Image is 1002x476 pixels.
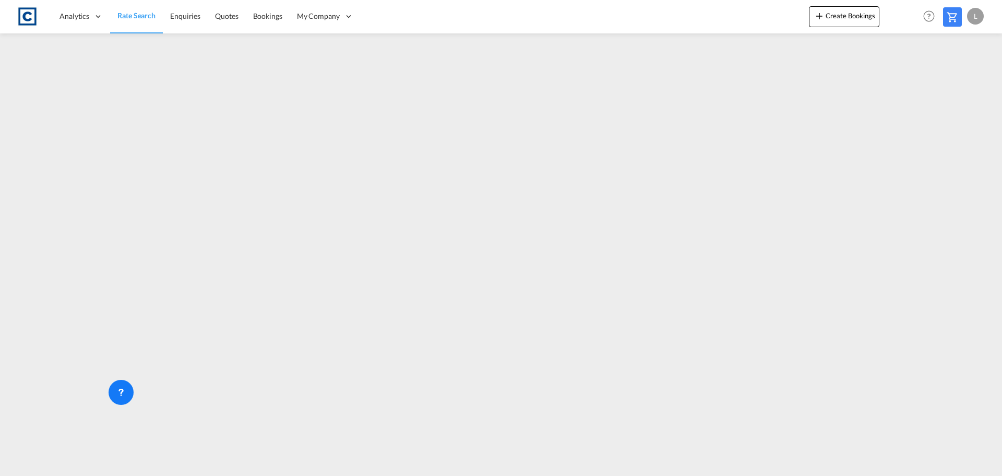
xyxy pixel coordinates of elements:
span: Bookings [253,11,282,20]
md-icon: icon-plus 400-fg [813,9,826,22]
span: Help [920,7,938,25]
iframe: Chat [8,421,44,460]
div: L [967,8,984,25]
span: Enquiries [170,11,200,20]
span: My Company [297,11,340,21]
div: Help [920,7,943,26]
button: icon-plus 400-fgCreate Bookings [809,6,879,27]
span: Quotes [215,11,238,20]
span: Analytics [59,11,89,21]
img: 1fdb9190129311efbfaf67cbb4249bed.jpeg [16,5,39,28]
span: Rate Search [117,11,156,20]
